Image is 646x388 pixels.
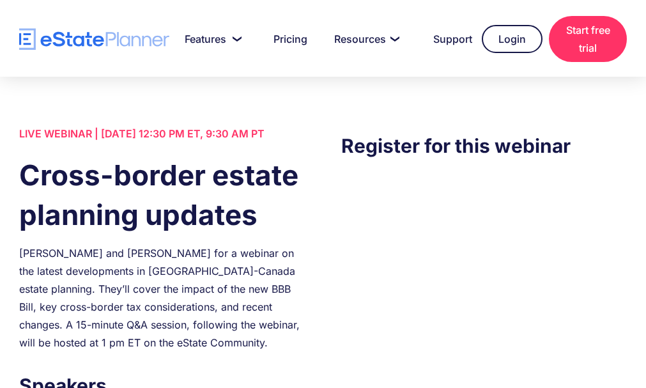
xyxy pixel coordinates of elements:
[19,244,305,352] div: [PERSON_NAME] and [PERSON_NAME] for a webinar on the latest developments in [GEOGRAPHIC_DATA]-Can...
[482,25,542,53] a: Login
[341,131,627,160] h3: Register for this webinar
[19,155,305,235] h1: Cross-border estate planning updates
[19,125,305,143] div: LIVE WEBINAR | [DATE] 12:30 PM ET, 9:30 AM PT
[319,26,411,52] a: Resources
[418,26,475,52] a: Support
[258,26,312,52] a: Pricing
[549,16,627,62] a: Start free trial
[19,28,169,50] a: home
[169,26,252,52] a: Features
